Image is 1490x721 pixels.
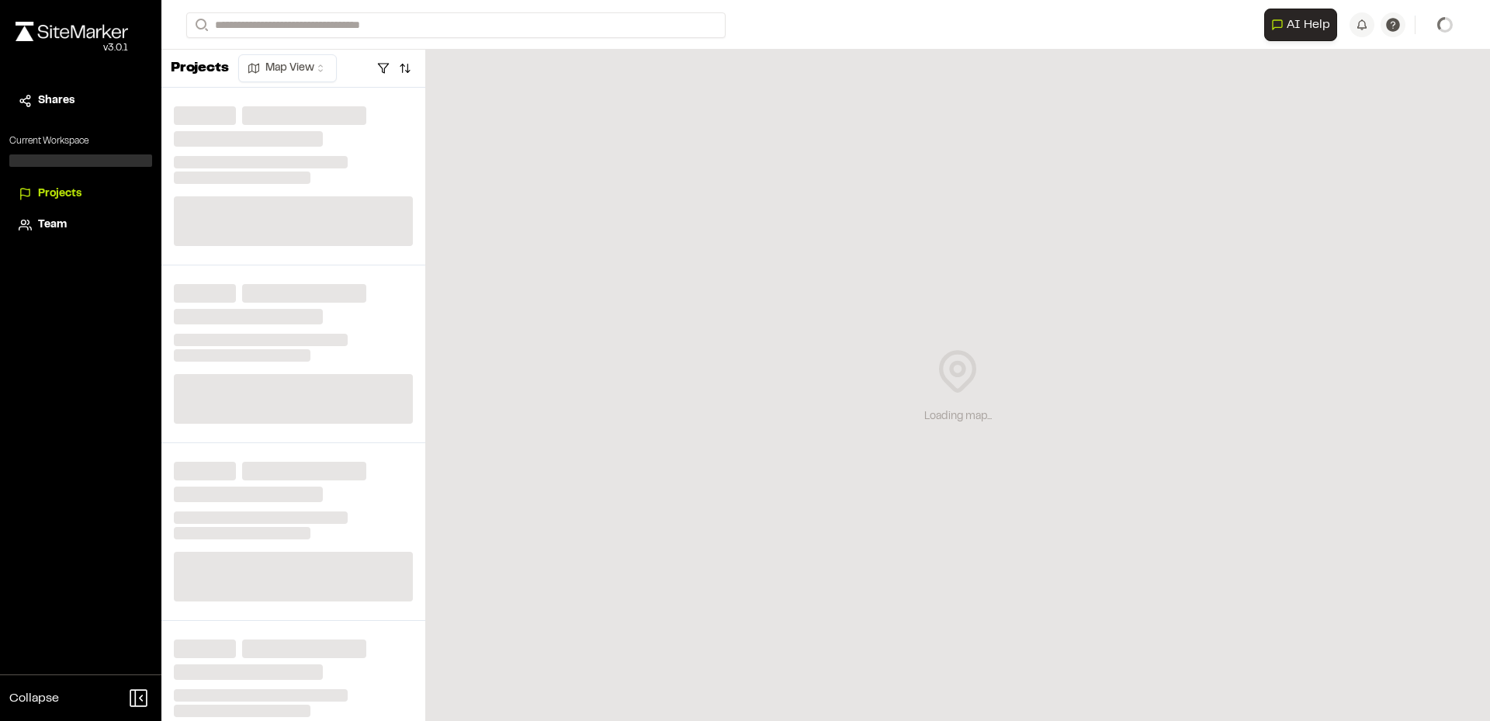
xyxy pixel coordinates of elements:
[19,185,143,203] a: Projects
[1264,9,1343,41] div: Open AI Assistant
[924,408,992,425] div: Loading map...
[38,92,74,109] span: Shares
[186,12,214,38] button: Search
[1287,16,1330,34] span: AI Help
[9,134,152,148] p: Current Workspace
[38,185,81,203] span: Projects
[16,41,128,55] div: Oh geez...please don't...
[171,58,229,79] p: Projects
[1264,9,1337,41] button: Open AI Assistant
[19,92,143,109] a: Shares
[9,689,59,708] span: Collapse
[19,217,143,234] a: Team
[16,22,128,41] img: rebrand.png
[38,217,67,234] span: Team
